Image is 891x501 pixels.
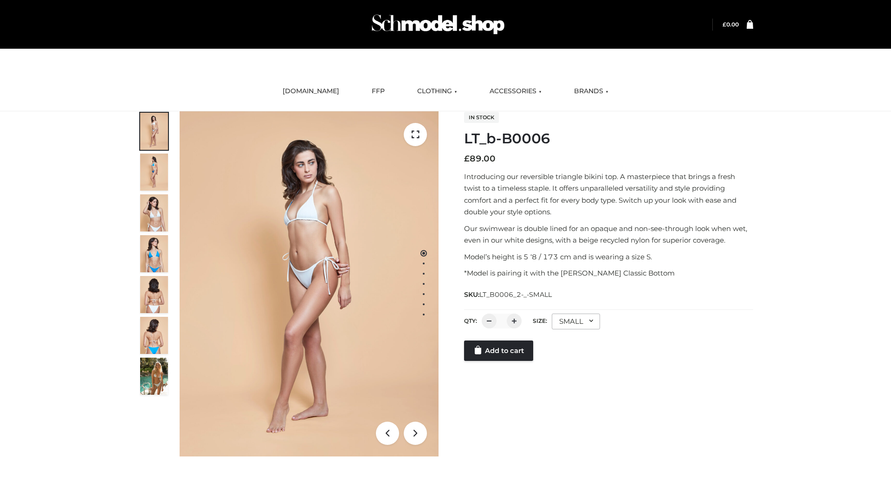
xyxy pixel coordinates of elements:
span: In stock [464,112,499,123]
p: *Model is pairing it with the [PERSON_NAME] Classic Bottom [464,267,753,279]
a: FFP [365,81,392,102]
img: ArielClassicBikiniTop_CloudNine_AzureSky_OW114ECO_3-scaled.jpg [140,194,168,231]
img: ArielClassicBikiniTop_CloudNine_AzureSky_OW114ECO_8-scaled.jpg [140,317,168,354]
img: ArielClassicBikiniTop_CloudNine_AzureSky_OW114ECO_4-scaled.jpg [140,235,168,272]
span: £ [464,154,470,164]
img: ArielClassicBikiniTop_CloudNine_AzureSky_OW114ECO_2-scaled.jpg [140,154,168,191]
bdi: 0.00 [723,21,739,28]
label: QTY: [464,317,477,324]
p: Model’s height is 5 ‘8 / 173 cm and is wearing a size S. [464,251,753,263]
span: SKU: [464,289,553,300]
a: ACCESSORIES [483,81,549,102]
span: £ [723,21,726,28]
img: Schmodel Admin 964 [368,6,508,43]
a: £0.00 [723,21,739,28]
a: Add to cart [464,340,533,361]
img: ArielClassicBikiniTop_CloudNine_AzureSky_OW114ECO_1-scaled.jpg [140,113,168,150]
a: CLOTHING [410,81,464,102]
bdi: 89.00 [464,154,496,164]
img: Arieltop_CloudNine_AzureSky2.jpg [140,358,168,395]
span: LT_B0006_2-_-SMALL [479,290,552,299]
p: Our swimwear is double lined for an opaque and non-see-through look when wet, even in our white d... [464,223,753,246]
p: Introducing our reversible triangle bikini top. A masterpiece that brings a fresh twist to a time... [464,171,753,218]
h1: LT_b-B0006 [464,130,753,147]
a: BRANDS [567,81,615,102]
img: ArielClassicBikiniTop_CloudNine_AzureSky_OW114ECO_1 [180,111,439,456]
label: Size: [533,317,547,324]
a: [DOMAIN_NAME] [276,81,346,102]
img: ArielClassicBikiniTop_CloudNine_AzureSky_OW114ECO_7-scaled.jpg [140,276,168,313]
div: SMALL [552,314,600,329]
